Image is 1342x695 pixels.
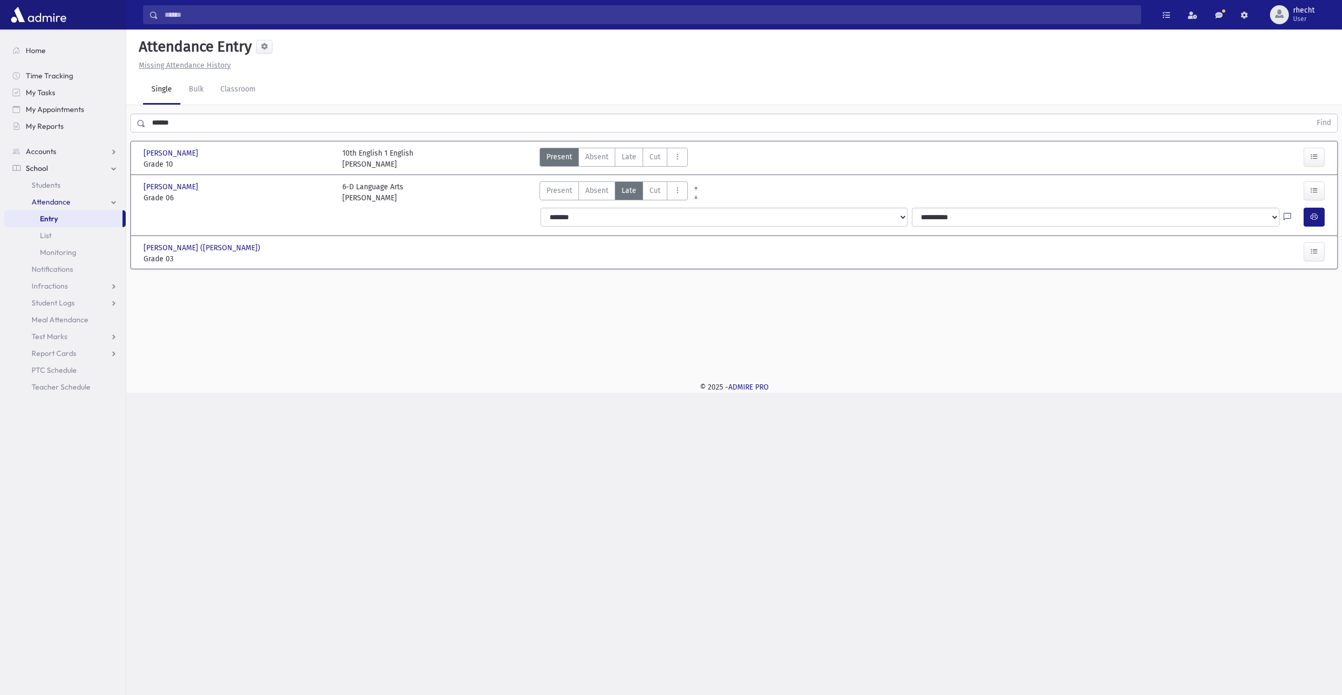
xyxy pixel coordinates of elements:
[540,181,688,203] div: AttTypes
[1293,15,1315,23] span: User
[32,197,70,207] span: Attendance
[4,311,126,328] a: Meal Attendance
[4,177,126,193] a: Students
[649,185,660,196] span: Cut
[585,185,608,196] span: Absent
[4,118,126,135] a: My Reports
[728,383,769,392] a: ADMIRE PRO
[4,227,126,244] a: List
[32,281,68,291] span: Infractions
[4,379,126,395] a: Teacher Schedule
[26,46,46,55] span: Home
[4,328,126,345] a: Test Marks
[4,278,126,294] a: Infractions
[32,264,73,274] span: Notifications
[144,253,332,264] span: Grade 03
[26,163,48,173] span: School
[649,151,660,162] span: Cut
[32,365,77,375] span: PTC Schedule
[8,4,69,25] img: AdmirePro
[26,121,64,131] span: My Reports
[4,193,126,210] a: Attendance
[139,61,231,70] u: Missing Attendance History
[4,294,126,311] a: Student Logs
[40,231,52,240] span: List
[144,148,200,159] span: [PERSON_NAME]
[4,101,126,118] a: My Appointments
[32,382,90,392] span: Teacher Schedule
[158,5,1141,24] input: Search
[4,160,126,177] a: School
[4,84,126,101] a: My Tasks
[144,242,262,253] span: [PERSON_NAME] ([PERSON_NAME])
[32,332,67,341] span: Test Marks
[135,61,231,70] a: Missing Attendance History
[540,148,688,170] div: AttTypes
[32,349,76,358] span: Report Cards
[4,345,126,362] a: Report Cards
[546,185,572,196] span: Present
[135,38,252,56] h5: Attendance Entry
[40,248,76,257] span: Monitoring
[622,185,636,196] span: Late
[1293,6,1315,15] span: rhecht
[342,148,413,170] div: 10th English 1 English [PERSON_NAME]
[40,214,58,223] span: Entry
[4,261,126,278] a: Notifications
[32,315,88,324] span: Meal Attendance
[4,210,123,227] a: Entry
[4,42,126,59] a: Home
[26,88,55,97] span: My Tasks
[180,75,212,105] a: Bulk
[32,298,75,308] span: Student Logs
[622,151,636,162] span: Late
[546,151,572,162] span: Present
[585,151,608,162] span: Absent
[144,159,332,170] span: Grade 10
[212,75,264,105] a: Classroom
[26,105,84,114] span: My Appointments
[342,181,403,203] div: 6-D Language Arts [PERSON_NAME]
[143,382,1325,393] div: © 2025 -
[4,67,126,84] a: Time Tracking
[32,180,60,190] span: Students
[144,192,332,203] span: Grade 06
[4,244,126,261] a: Monitoring
[26,71,73,80] span: Time Tracking
[4,143,126,160] a: Accounts
[143,75,180,105] a: Single
[144,181,200,192] span: [PERSON_NAME]
[26,147,56,156] span: Accounts
[1310,114,1337,132] button: Find
[4,362,126,379] a: PTC Schedule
